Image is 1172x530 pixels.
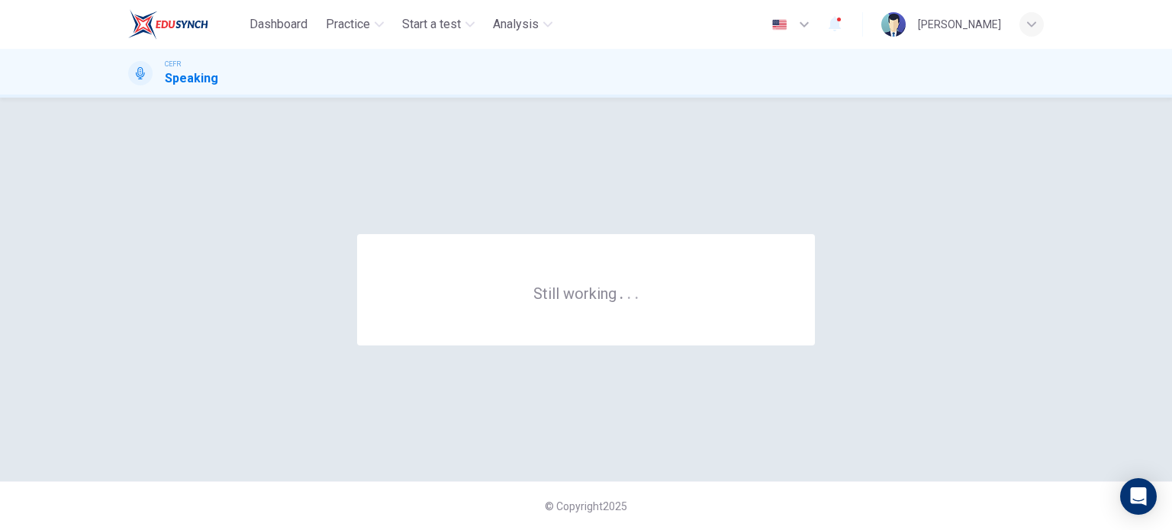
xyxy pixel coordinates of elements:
img: EduSynch logo [128,9,208,40]
span: CEFR [165,59,181,69]
span: Analysis [493,15,539,34]
a: EduSynch logo [128,9,243,40]
img: Profile picture [881,12,906,37]
span: © Copyright 2025 [545,500,627,512]
span: Start a test [402,15,461,34]
span: Dashboard [250,15,307,34]
div: Open Intercom Messenger [1120,478,1157,515]
span: Practice [326,15,370,34]
button: Dashboard [243,11,314,38]
button: Start a test [396,11,481,38]
h6: . [619,279,624,304]
h6: . [634,279,639,304]
img: en [770,19,789,31]
h6: Still working [533,283,639,303]
h6: . [626,279,632,304]
button: Practice [320,11,390,38]
button: Analysis [487,11,559,38]
div: [PERSON_NAME] [918,15,1001,34]
h1: Speaking [165,69,218,88]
